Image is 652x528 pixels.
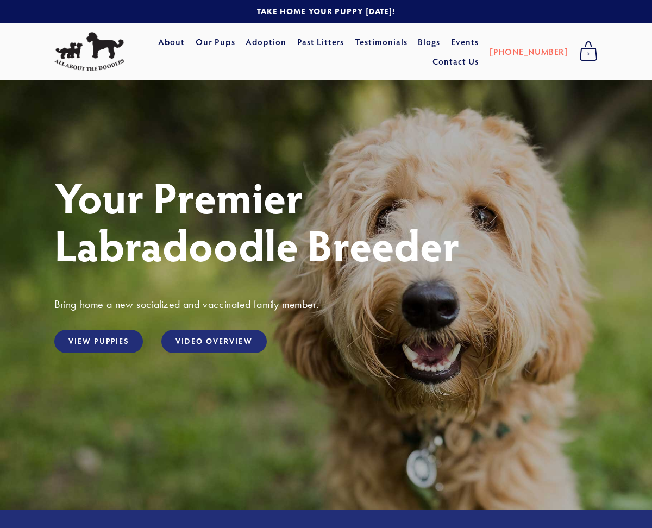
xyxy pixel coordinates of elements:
[196,32,235,52] a: Our Pups
[418,32,440,52] a: Blogs
[574,38,603,65] a: 0 items in cart
[246,32,286,52] a: Adoption
[54,297,598,311] h3: Bring home a new socialized and vaccinated family member.
[451,32,479,52] a: Events
[161,330,266,353] a: Video Overview
[579,47,598,61] span: 0
[432,52,479,71] a: Contact Us
[54,32,124,71] img: All About The Doodles
[54,330,143,353] a: View Puppies
[297,36,344,47] a: Past Litters
[355,32,407,52] a: Testimonials
[490,42,568,61] a: [PHONE_NUMBER]
[158,32,185,52] a: About
[54,173,598,268] h1: Your Premier Labradoodle Breeder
